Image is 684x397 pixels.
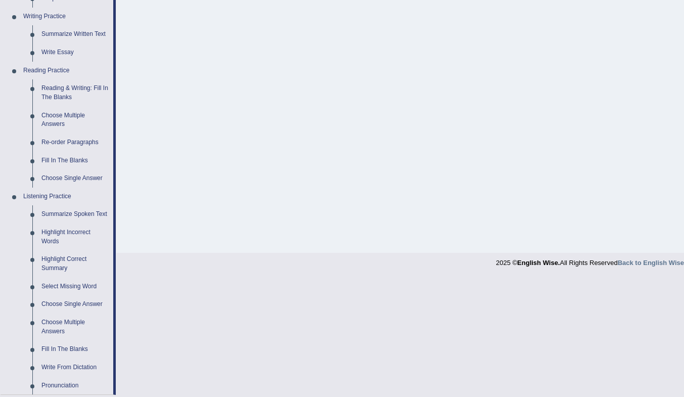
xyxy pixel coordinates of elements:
[37,134,113,152] a: Re-order Paragraphs
[37,152,113,170] a: Fill In The Blanks
[37,79,113,106] a: Reading & Writing: Fill In The Blanks
[496,253,684,268] div: 2025 © All Rights Reserved
[37,359,113,377] a: Write From Dictation
[37,314,113,340] a: Choose Multiple Answers
[37,340,113,359] a: Fill In The Blanks
[517,259,560,267] strong: English Wise.
[19,188,113,206] a: Listening Practice
[618,259,684,267] a: Back to English Wise
[37,169,113,188] a: Choose Single Answer
[37,250,113,277] a: Highlight Correct Summary
[19,62,113,80] a: Reading Practice
[37,278,113,296] a: Select Missing Word
[19,8,113,26] a: Writing Practice
[37,295,113,314] a: Choose Single Answer
[37,205,113,224] a: Summarize Spoken Text
[37,107,113,134] a: Choose Multiple Answers
[37,25,113,43] a: Summarize Written Text
[37,224,113,250] a: Highlight Incorrect Words
[37,43,113,62] a: Write Essay
[37,377,113,395] a: Pronunciation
